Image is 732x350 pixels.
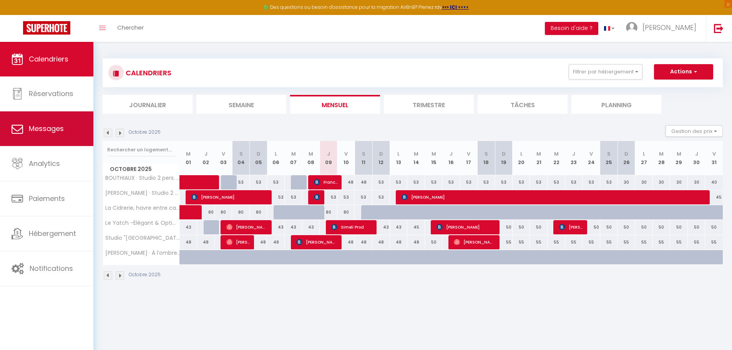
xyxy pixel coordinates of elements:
abbr: S [607,150,611,158]
img: logout [714,23,724,33]
div: 53 [530,175,548,189]
div: 30 [635,175,653,189]
th: 05 [250,141,267,175]
div: 80 [215,205,232,219]
span: [PERSON_NAME] · À l’ombre du Château – Dépendance de Caractère [104,250,181,256]
div: 53 [320,190,337,204]
th: 14 [407,141,425,175]
li: Trimestre [384,95,474,114]
th: 15 [425,141,443,175]
abbr: S [239,150,243,158]
th: 04 [232,141,250,175]
div: 55 [670,235,688,249]
abbr: L [275,150,277,158]
abbr: J [450,150,453,158]
abbr: V [467,150,470,158]
div: 80 [320,205,337,219]
th: 24 [583,141,600,175]
th: 29 [670,141,688,175]
div: 50 [530,220,548,234]
th: 28 [653,141,671,175]
div: 43 [267,220,285,234]
a: >>> ICI <<<< [442,4,469,10]
th: 11 [355,141,372,175]
div: 53 [285,190,302,204]
abbr: S [362,150,365,158]
abbr: D [257,150,261,158]
th: 08 [302,141,320,175]
div: 53 [372,190,390,204]
div: 48 [337,235,355,249]
abbr: J [695,150,698,158]
div: 50 [617,220,635,234]
th: 02 [197,141,215,175]
div: 40 [705,175,723,189]
div: 43 [302,220,320,234]
abbr: V [712,150,716,158]
a: ... [PERSON_NAME] [620,15,706,42]
span: Le Yatch -Élégant & Optimisé [104,220,181,226]
div: 48 [355,235,372,249]
li: Mensuel [290,95,380,114]
li: Semaine [196,95,286,114]
div: 55 [653,235,671,249]
div: 53 [337,190,355,204]
span: Francelys Ezparragosa [314,175,337,189]
span: [PERSON_NAME] [226,220,267,234]
div: 48 [355,175,372,189]
th: 12 [372,141,390,175]
th: 06 [267,141,285,175]
th: 26 [617,141,635,175]
div: 30 [670,175,688,189]
div: 53 [583,175,600,189]
li: Journalier [103,95,193,114]
div: 50 [425,235,443,249]
span: [PERSON_NAME] [296,235,337,249]
abbr: J [327,150,330,158]
div: 53 [250,175,267,189]
th: 25 [600,141,618,175]
th: 16 [442,141,460,175]
button: Actions [654,64,713,80]
div: 43 [285,220,302,234]
img: ... [626,22,637,33]
abbr: M [414,150,418,158]
abbr: D [502,150,506,158]
div: 50 [600,220,618,234]
div: 48 [197,235,215,249]
th: 03 [215,141,232,175]
span: Notifications [30,264,73,273]
div: 80 [250,205,267,219]
th: 30 [688,141,705,175]
div: 43 [390,220,408,234]
div: 55 [548,235,565,249]
button: Filtrer par hébergement [569,64,642,80]
div: 55 [635,235,653,249]
div: 55 [565,235,583,249]
div: 30 [617,175,635,189]
div: 43 [180,220,198,234]
th: 21 [530,141,548,175]
div: 55 [705,235,723,249]
div: 30 [653,175,671,189]
a: Chercher [111,15,149,42]
div: 50 [495,220,513,234]
th: 13 [390,141,408,175]
th: 19 [495,141,513,175]
span: [PERSON_NAME] [191,190,268,204]
div: 48 [372,235,390,249]
abbr: D [379,150,383,158]
div: 50 [653,220,671,234]
div: 53 [267,190,285,204]
abbr: V [589,150,593,158]
li: Planning [571,95,661,114]
span: Simeli Prod [331,220,372,234]
th: 07 [285,141,302,175]
span: Réservations [29,89,73,98]
div: 50 [513,220,530,234]
div: 50 [705,220,723,234]
li: Tâches [478,95,568,114]
span: [PERSON_NAME] [642,23,696,32]
div: 55 [617,235,635,249]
